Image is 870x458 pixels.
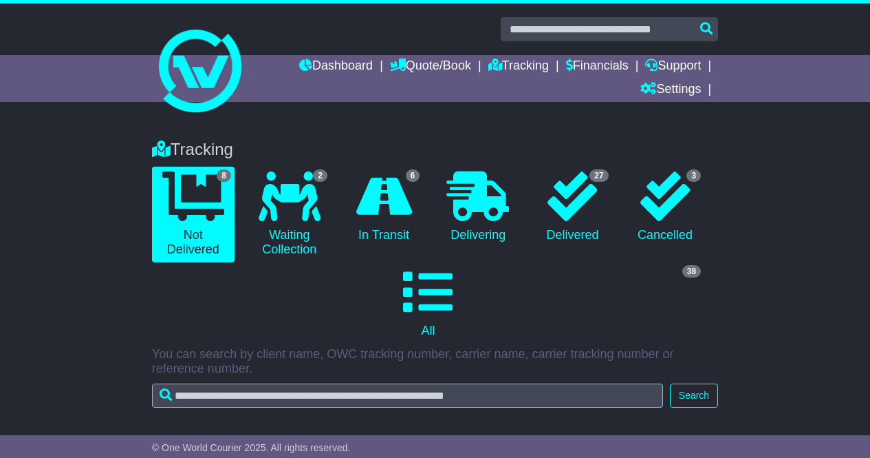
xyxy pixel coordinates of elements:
[152,262,704,344] a: 38 All
[406,169,420,182] span: 6
[670,384,718,408] button: Search
[533,167,611,248] a: 27 Delivered
[437,167,519,248] a: Delivering
[152,347,718,377] p: You can search by client name, OWC tracking number, carrier name, carrier tracking number or refe...
[645,55,701,79] a: Support
[640,79,701,102] a: Settings
[313,169,327,182] span: 2
[217,169,231,182] span: 8
[299,55,373,79] a: Dashboard
[390,55,471,79] a: Quote/Book
[682,265,701,278] span: 38
[152,442,351,453] span: © One World Courier 2025. All rights reserved.
[145,140,725,160] div: Tracking
[152,167,235,262] a: 8 Not Delivered
[626,167,704,248] a: 3 Cancelled
[248,167,331,262] a: 2 Waiting Collection
[686,169,701,182] span: 3
[345,167,423,248] a: 6 In Transit
[589,169,608,182] span: 27
[488,55,549,79] a: Tracking
[566,55,629,79] a: Financials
